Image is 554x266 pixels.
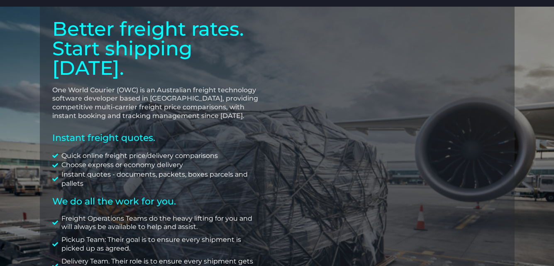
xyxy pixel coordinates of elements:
[59,214,265,232] span: Freight Operations Teams do the heavy lifting for you and will always be available to help and as...
[59,151,218,160] span: Quick online freight price/delivery comparisons
[52,86,265,121] p: One World Courier (OWC) is an Australian freight technology software developer based in [GEOGRAPH...
[52,19,265,78] p: Better freight rates. Start shipping [DATE].
[59,170,265,189] span: Instant quotes - documents, packets, boxes parcels and pallets
[59,160,183,170] span: Choose express or economy delivery
[52,133,265,143] h2: Instant freight quotes.
[59,236,265,253] span: Pickup Team: Their goal is to ensure every shipment is picked up as agreed.
[52,197,265,206] h2: We do all the work for you.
